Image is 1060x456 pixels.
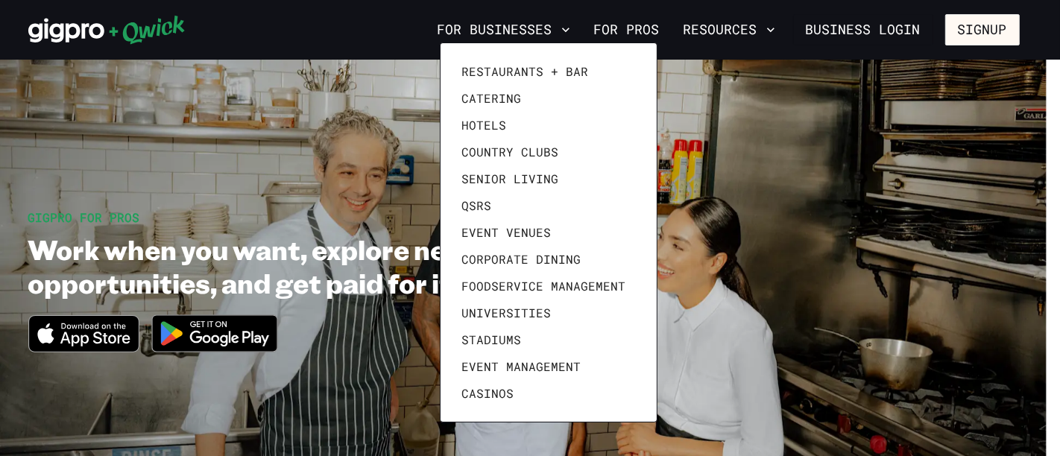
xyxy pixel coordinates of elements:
span: Stadiums [461,332,521,347]
span: Hotels [461,118,506,133]
span: QSRs [461,198,491,213]
span: Event Venues [461,225,551,240]
span: Country Clubs [461,145,558,159]
span: Event Management [461,359,581,374]
span: Foodservice Management [461,279,625,294]
span: Senior Living [461,171,558,186]
span: Restaurants + Bar [461,64,588,79]
span: Universities [461,305,551,320]
span: Corporate Dining [461,252,581,267]
span: Catering [461,91,521,106]
span: Casinos [461,386,514,401]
